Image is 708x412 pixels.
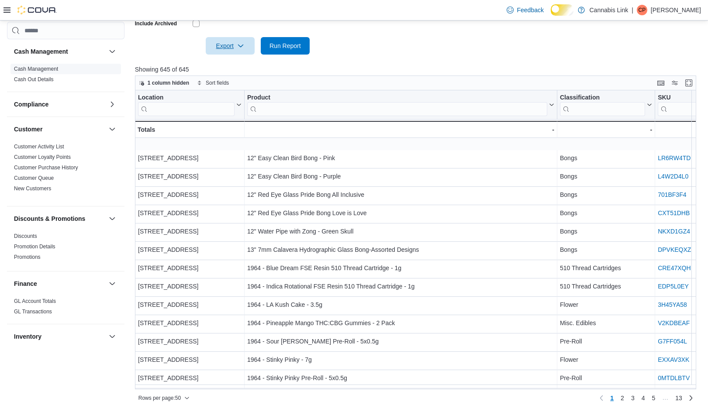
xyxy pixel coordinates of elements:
[14,233,37,239] a: Discounts
[14,154,71,161] span: Customer Loyalty Points
[14,214,105,223] button: Discounts & Promotions
[138,373,242,383] div: [STREET_ADDRESS]
[686,393,696,403] a: Next page
[138,336,242,347] div: [STREET_ADDRESS]
[247,124,554,135] div: -
[658,374,690,381] a: 0MTDLBTV
[684,78,694,88] button: Enter fullscreen
[138,354,242,365] div: [STREET_ADDRESS]
[560,281,652,292] div: 510 Thread Cartridges
[560,208,652,218] div: Bongs
[138,395,181,402] span: Rows per page : 50
[193,78,232,88] button: Sort fields
[658,94,707,116] button: SKU
[658,246,691,253] a: DPVKEQXZ
[14,185,51,192] span: New Customers
[659,394,672,405] li: Skipping pages 6 to 12
[107,213,117,224] button: Discounts & Promotions
[596,393,607,403] button: Previous page
[247,244,554,255] div: 13" 7mm Calavera Hydrographic Glass Bong-Assorted Designs
[14,308,52,315] span: GL Transactions
[14,175,54,181] a: Customer Queue
[269,41,301,50] span: Run Report
[658,209,690,216] a: CXT51DHB
[107,331,117,342] button: Inventory
[7,141,124,206] div: Customer
[7,231,124,271] div: Discounts & Promotions
[560,171,652,182] div: Bongs
[560,299,652,310] div: Flower
[658,264,691,271] a: CRE47XQH
[651,5,701,15] p: [PERSON_NAME]
[517,6,544,14] span: Feedback
[658,356,689,363] a: EXXAV3XK
[610,394,614,402] span: 1
[560,94,652,116] button: Classification
[14,165,78,171] a: Customer Purchase History
[247,226,554,237] div: 12" Water Pipe with Zong - Green Skull
[642,394,645,402] span: 4
[135,20,177,27] label: Include Archived
[14,332,105,341] button: Inventory
[658,94,700,102] div: SKU
[14,125,105,134] button: Customer
[14,279,105,288] button: Finance
[631,394,635,402] span: 3
[247,336,554,347] div: 1964 - Sour [PERSON_NAME] Pre-Roll - 5x0.5g
[670,78,680,88] button: Display options
[138,124,242,135] div: Totals
[658,319,690,326] a: V2KDBEAF
[14,332,41,341] h3: Inventory
[672,391,686,405] a: Page 13 of 13
[138,281,242,292] div: [STREET_ADDRESS]
[14,244,55,250] a: Promotion Details
[247,263,554,273] div: 1964 - Blue Dream FSE Resin 510 Thread Cartridge - 1g
[14,76,54,83] span: Cash Out Details
[638,391,649,405] a: Page 4 of 13
[206,37,255,55] button: Export
[632,5,633,15] p: |
[14,254,41,260] a: Promotions
[658,228,690,235] a: NKXD1GZ4
[138,94,242,116] button: Location
[247,281,554,292] div: 1964 - Indica Rotational FSE Resin 510 Thread Cartridge - 1g
[14,65,58,72] span: Cash Management
[107,46,117,57] button: Cash Management
[7,296,124,324] div: Finance
[637,5,647,15] div: Charlotte Phillips
[560,373,652,383] div: Pre-Roll
[247,299,554,310] div: 1964 - LA Kush Cake - 3.5g
[656,78,666,88] button: Keyboard shortcuts
[211,37,249,55] span: Export
[551,4,574,16] input: Dark Mode
[14,309,52,315] a: GL Transactions
[7,64,124,92] div: Cash Management
[589,5,628,15] p: Cannabis Link
[247,318,554,328] div: 1964 - Pineapple Mango THC:CBG Gummies - 2 Pack
[14,100,48,109] h3: Compliance
[138,263,242,273] div: [STREET_ADDRESS]
[135,393,193,403] button: Rows per page:50
[621,394,624,402] span: 2
[107,278,117,289] button: Finance
[135,65,702,74] p: Showing 645 of 645
[658,283,689,290] a: EDP5L0EY
[607,391,617,405] button: Page 1 of 13
[107,99,117,110] button: Compliance
[14,175,54,182] span: Customer Queue
[658,94,700,116] div: SKU URL
[14,214,85,223] h3: Discounts & Promotions
[14,100,105,109] button: Compliance
[138,299,242,310] div: [STREET_ADDRESS]
[560,226,652,237] div: Bongs
[14,243,55,250] span: Promotion Details
[658,301,687,308] a: 3H45YA58
[560,263,652,273] div: 510 Thread Cartridges
[649,391,659,405] a: Page 5 of 13
[14,144,64,150] a: Customer Activity List
[247,373,554,383] div: 1964 - Stinky Pinky Pre-Roll - 5x0.5g
[560,318,652,328] div: Misc. Edibles
[628,391,638,405] a: Page 3 of 13
[14,143,64,150] span: Customer Activity List
[148,79,189,86] span: 1 column hidden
